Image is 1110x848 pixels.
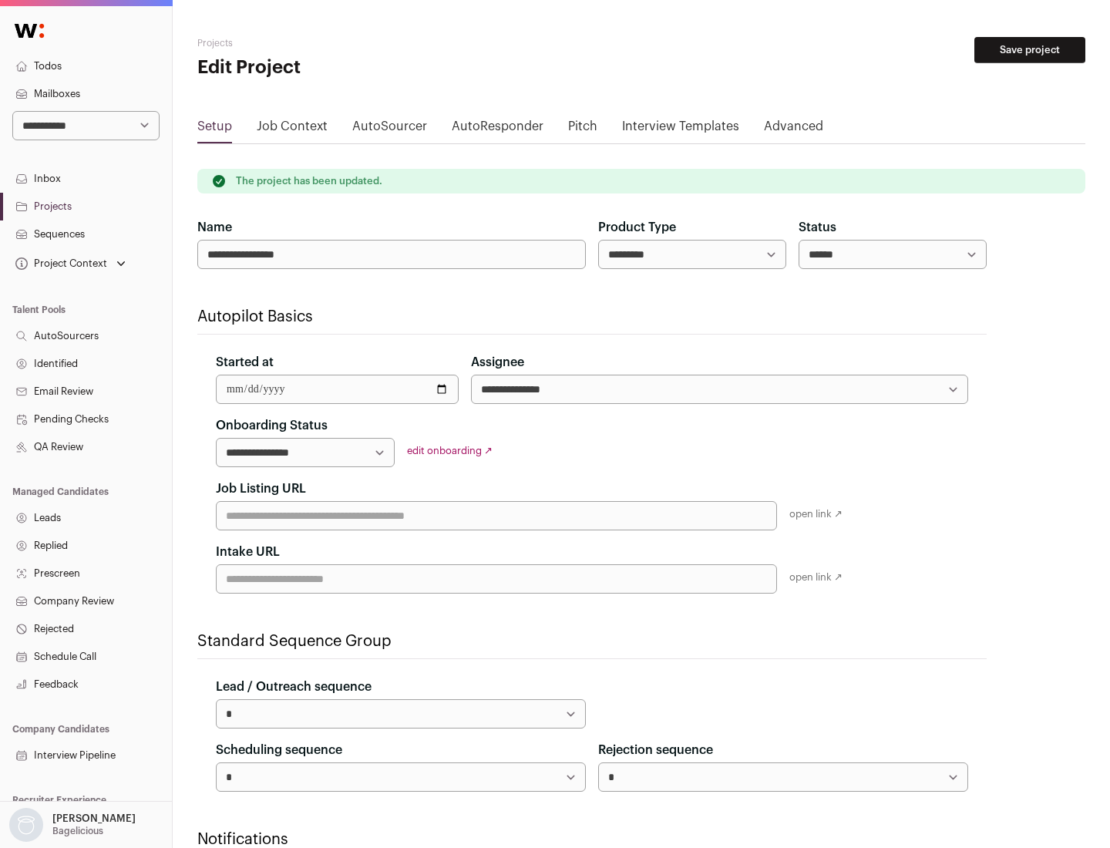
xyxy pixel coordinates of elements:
a: Interview Templates [622,117,739,142]
label: Intake URL [216,543,280,561]
button: Open dropdown [6,808,139,842]
img: nopic.png [9,808,43,842]
label: Scheduling sequence [216,741,342,759]
a: Setup [197,117,232,142]
a: AutoResponder [452,117,543,142]
a: Advanced [764,117,823,142]
h2: Projects [197,37,493,49]
h2: Standard Sequence Group [197,631,987,652]
button: Save project [974,37,1085,63]
p: Bagelicious [52,825,103,837]
div: Project Context [12,257,107,270]
label: Name [197,218,232,237]
label: Onboarding Status [216,416,328,435]
label: Started at [216,353,274,372]
img: Wellfound [6,15,52,46]
label: Job Listing URL [216,480,306,498]
label: Product Type [598,218,676,237]
a: AutoSourcer [352,117,427,142]
h2: Autopilot Basics [197,306,987,328]
a: edit onboarding ↗ [407,446,493,456]
a: Pitch [568,117,597,142]
a: Job Context [257,117,328,142]
label: Status [799,218,836,237]
label: Rejection sequence [598,741,713,759]
p: [PERSON_NAME] [52,813,136,825]
p: The project has been updated. [236,175,382,187]
label: Assignee [471,353,524,372]
h1: Edit Project [197,56,493,80]
button: Open dropdown [12,253,129,274]
label: Lead / Outreach sequence [216,678,372,696]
